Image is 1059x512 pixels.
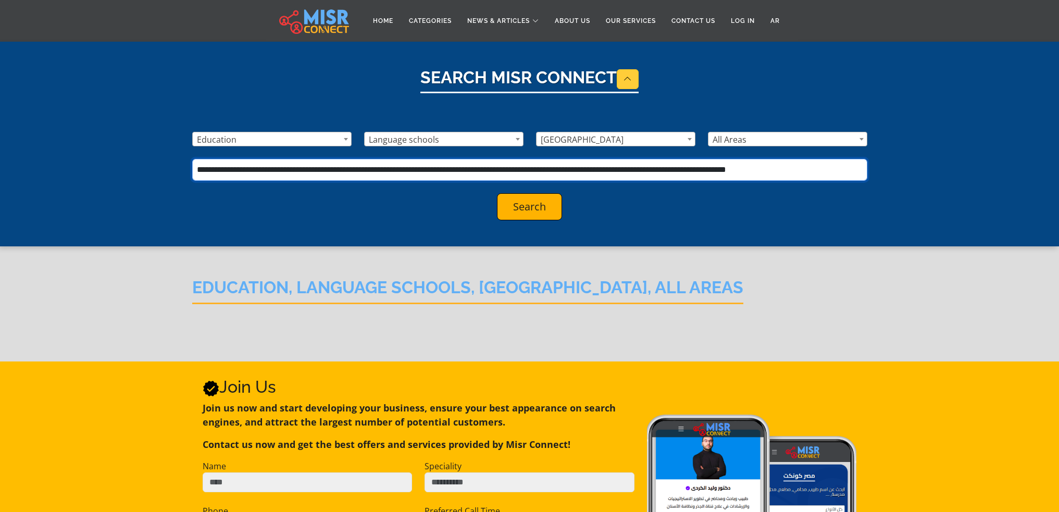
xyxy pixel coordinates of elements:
img: main.misr_connect [279,8,349,34]
label: Name [203,460,226,472]
a: News & Articles [459,11,547,31]
h2: Join Us [203,377,634,397]
span: Language schools [365,132,523,147]
span: Education [193,132,351,147]
span: News & Articles [467,16,530,26]
a: Contact Us [664,11,723,31]
span: Alexandria [536,132,695,146]
button: Search [497,193,562,220]
a: Our Services [598,11,664,31]
a: AR [763,11,788,31]
a: Log in [723,11,763,31]
span: All Areas [708,132,867,147]
a: About Us [547,11,598,31]
span: Alexandria [537,132,695,147]
span: Language schools [364,132,524,146]
span: All Areas [708,132,867,146]
h1: Search Misr Connect [420,68,639,93]
p: Contact us now and get the best offers and services provided by Misr Connect! [203,438,634,452]
p: Join us now and start developing your business, ensure your best appearance on search engines, an... [203,401,634,429]
a: Categories [401,11,459,31]
label: Speciality [425,460,462,472]
a: Home [365,11,401,31]
span: Education [192,132,352,146]
svg: Verified account [203,380,219,397]
h4: Education, Language schools, [GEOGRAPHIC_DATA], All Areas [192,278,743,304]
